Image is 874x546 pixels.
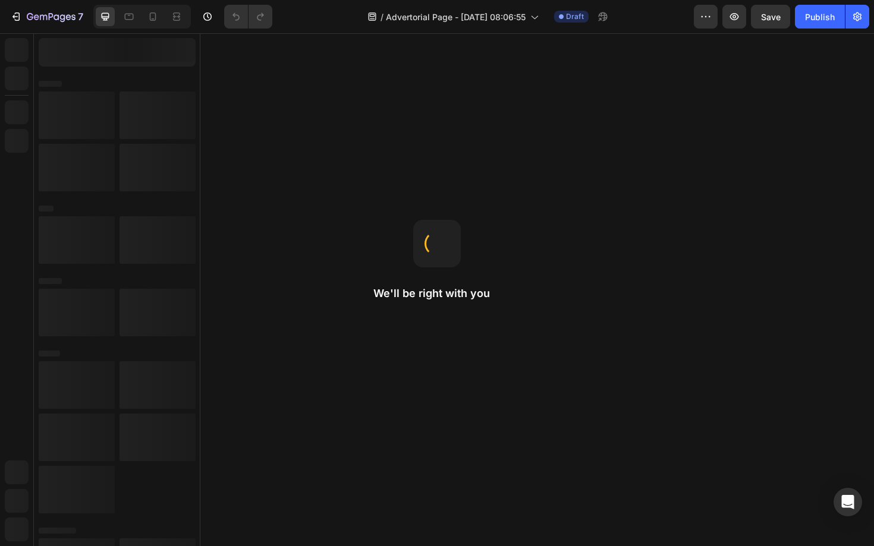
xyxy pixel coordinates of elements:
div: Publish [805,11,835,23]
span: Advertorial Page - [DATE] 08:06:55 [386,11,526,23]
button: Save [751,5,790,29]
span: / [381,11,383,23]
span: Draft [566,11,584,22]
span: Save [761,12,781,22]
div: Undo/Redo [224,5,272,29]
button: Publish [795,5,845,29]
div: Open Intercom Messenger [834,488,862,516]
button: 7 [5,5,89,29]
p: 7 [78,10,83,24]
h2: We'll be right with you [373,286,501,301]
